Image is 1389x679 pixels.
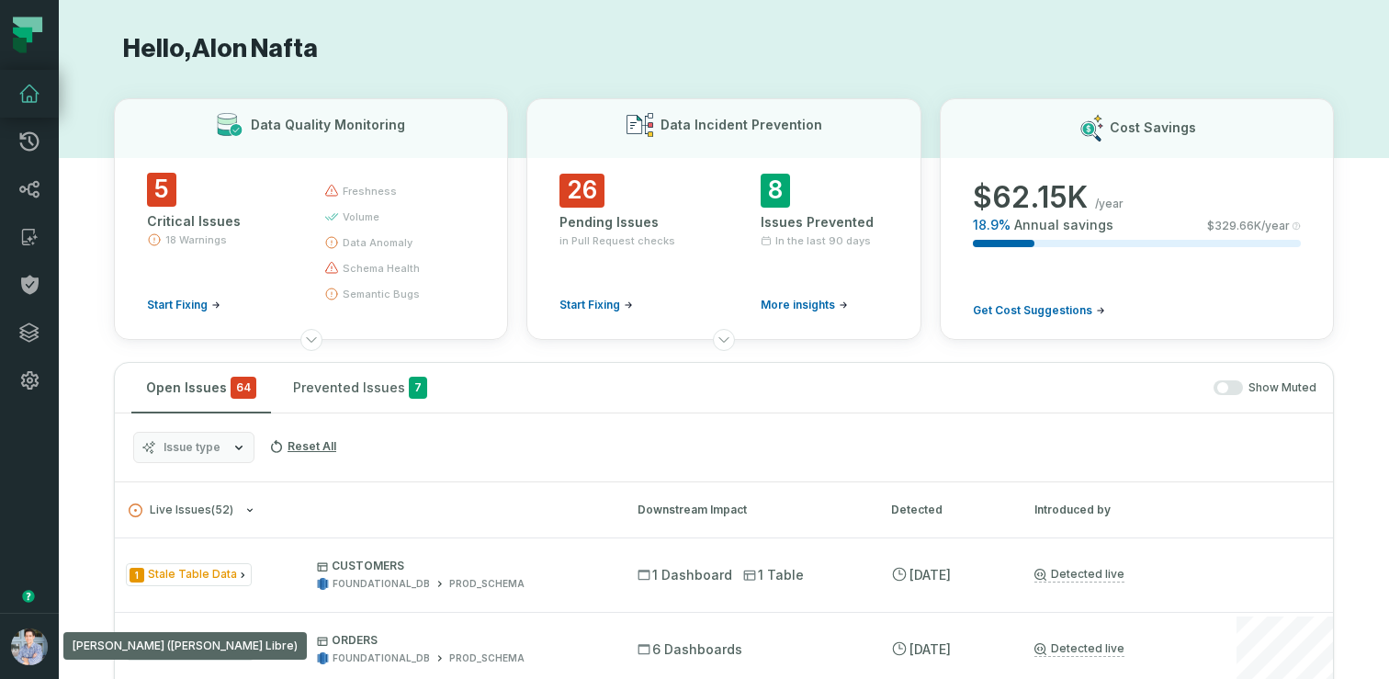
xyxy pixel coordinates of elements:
[114,98,508,340] button: Data Quality Monitoring5Critical Issues18 WarningsStart Fixingfreshnessvolumedata anomalyschema h...
[743,566,804,584] span: 1 Table
[129,504,233,517] span: Live Issues ( 52 )
[559,233,675,248] span: in Pull Request checks
[973,303,1105,318] a: Get Cost Suggestions
[1014,216,1113,234] span: Annual savings
[20,588,37,605] div: Tooltip anchor
[559,174,604,208] span: 26
[343,184,397,198] span: freshness
[449,577,525,591] div: PROD_SCHEMA
[147,173,176,207] span: 5
[11,628,48,665] img: avatar of Alon Nafta
[343,235,412,250] span: data anomaly
[147,298,220,312] a: Start Fixing
[147,212,291,231] div: Critical Issues
[262,432,344,461] button: Reset All
[973,303,1092,318] span: Get Cost Suggestions
[317,559,604,573] p: CUSTOMERS
[559,298,620,312] span: Start Fixing
[449,380,1316,396] div: Show Muted
[1034,502,1200,518] div: Introduced by
[559,298,633,312] a: Start Fixing
[130,568,144,583] span: Severity
[638,502,858,518] div: Downstream Impact
[231,377,256,399] span: critical issues and errors combined
[1034,641,1124,657] a: Detected live
[761,298,848,312] a: More insights
[1095,197,1124,211] span: /year
[638,566,732,584] span: 1 Dashboard
[761,213,888,232] div: Issues Prevented
[1110,119,1196,137] h3: Cost Savings
[909,641,951,657] relative-time: Sep 18, 2025, 8:39 AM PDT
[333,577,430,591] div: FOUNDATIONAL_DB
[333,651,430,665] div: FOUNDATIONAL_DB
[449,651,525,665] div: PROD_SCHEMA
[909,567,951,583] relative-time: Sep 18, 2025, 8:39 AM PDT
[940,98,1334,340] button: Cost Savings$62.15K/year18.9%Annual savings$329.66K/yearGet Cost Suggestions
[638,640,742,659] span: 6 Dashboards
[129,504,604,517] button: Live Issues(52)
[761,298,835,312] span: More insights
[891,502,1001,518] div: Detected
[63,632,307,660] div: [PERSON_NAME] ([PERSON_NAME] Libre)
[409,377,427,399] span: 7
[526,98,920,340] button: Data Incident Prevention26Pending Issuesin Pull Request checksStart Fixing8Issues PreventedIn the...
[164,440,220,455] span: Issue type
[278,363,442,413] button: Prevented Issues
[661,116,822,134] h3: Data Incident Prevention
[114,33,1334,65] h1: Hello, Alon Nafta
[761,174,790,208] span: 8
[343,209,379,224] span: volume
[1207,219,1290,233] span: $ 329.66K /year
[343,261,420,276] span: schema health
[147,298,208,312] span: Start Fixing
[775,233,871,248] span: In the last 90 days
[973,179,1088,216] span: $ 62.15K
[165,232,227,247] span: 18 Warnings
[126,563,252,586] span: Issue Type
[1034,567,1124,583] a: Detected live
[251,116,405,134] h3: Data Quality Monitoring
[559,213,687,232] div: Pending Issues
[131,363,271,413] button: Open Issues
[973,216,1011,234] span: 18.9 %
[317,633,604,648] p: ORDERS
[343,287,420,301] span: semantic bugs
[133,432,254,463] button: Issue type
